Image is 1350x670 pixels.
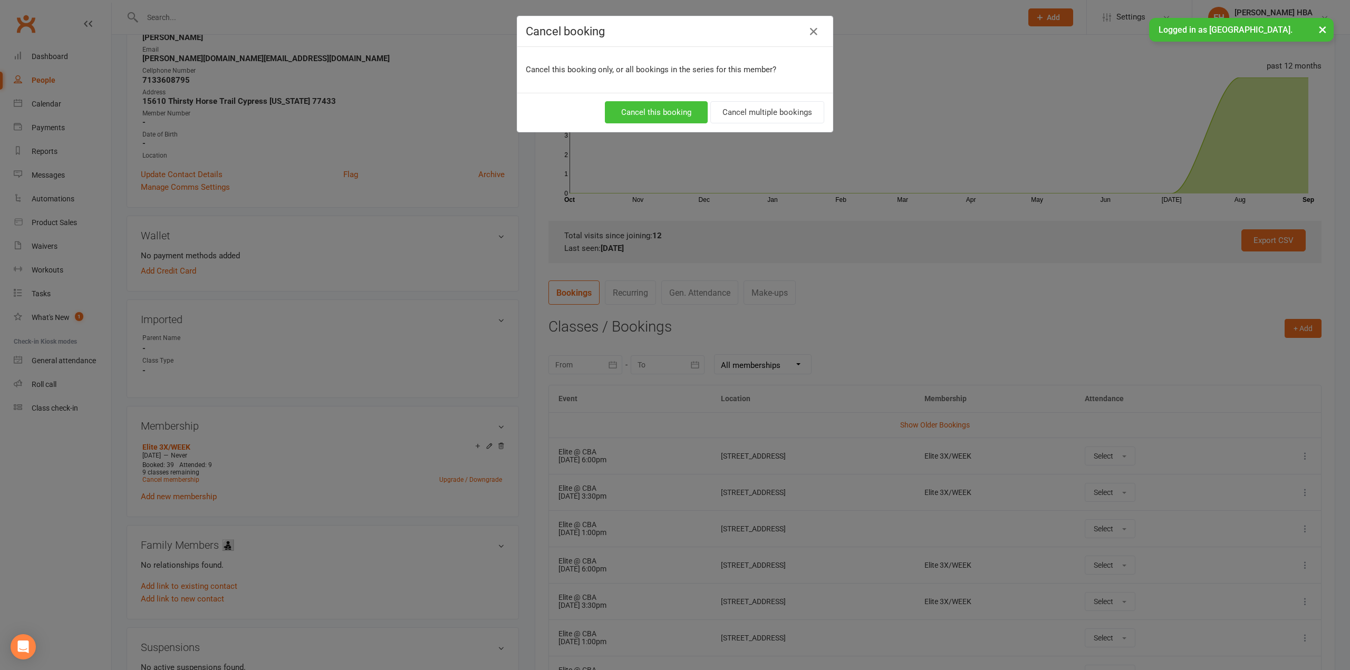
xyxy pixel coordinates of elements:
[605,101,708,123] button: Cancel this booking
[710,101,824,123] button: Cancel multiple bookings
[11,634,36,659] div: Open Intercom Messenger
[1313,18,1332,41] button: ×
[1159,25,1293,35] span: Logged in as [GEOGRAPHIC_DATA].
[526,63,824,76] p: Cancel this booking only, or all bookings in the series for this member?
